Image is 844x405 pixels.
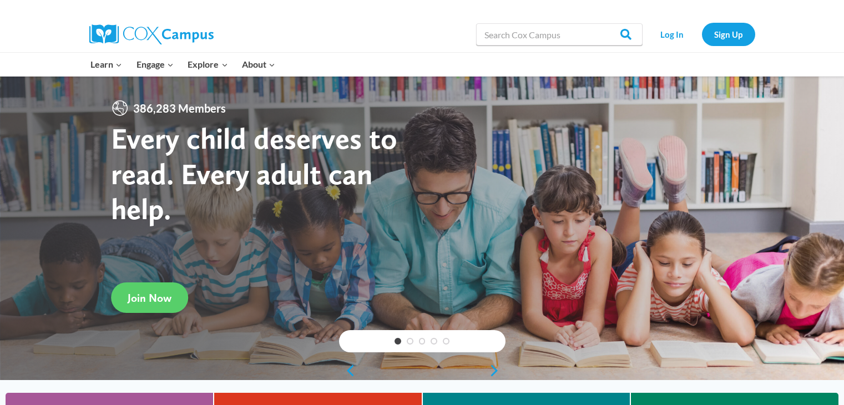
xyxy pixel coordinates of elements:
[489,364,506,377] a: next
[339,360,506,382] div: content slider buttons
[648,23,755,45] nav: Secondary Navigation
[476,23,643,45] input: Search Cox Campus
[242,57,275,72] span: About
[419,338,426,345] a: 3
[129,99,230,117] span: 386,283 Members
[407,338,413,345] a: 2
[648,23,696,45] a: Log In
[431,338,437,345] a: 4
[395,338,401,345] a: 1
[111,282,188,313] a: Join Now
[137,57,174,72] span: Engage
[84,53,282,76] nav: Primary Navigation
[90,57,122,72] span: Learn
[111,120,397,226] strong: Every child deserves to read. Every adult can help.
[128,291,171,305] span: Join Now
[339,364,356,377] a: previous
[702,23,755,45] a: Sign Up
[443,338,449,345] a: 5
[89,24,214,44] img: Cox Campus
[188,57,228,72] span: Explore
